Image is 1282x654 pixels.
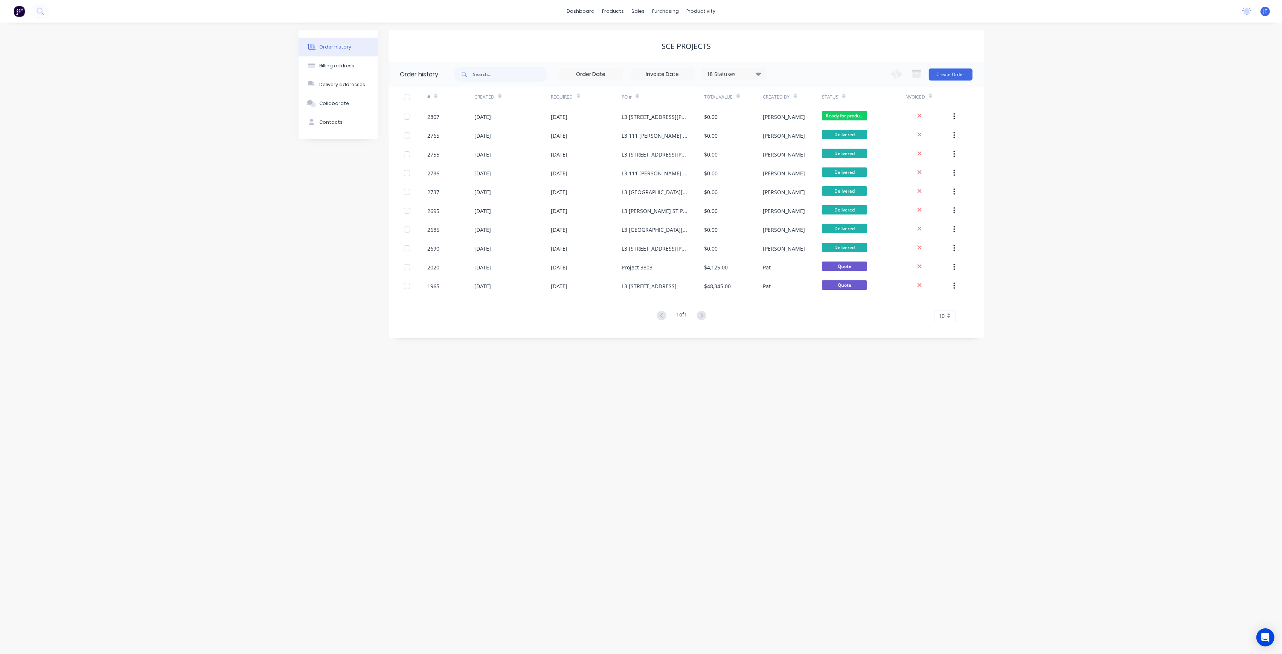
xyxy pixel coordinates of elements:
[474,94,494,100] div: Created
[551,207,568,215] div: [DATE]
[14,6,25,17] img: Factory
[319,119,343,126] div: Contacts
[474,245,491,252] div: [DATE]
[704,94,733,100] div: Total Value
[622,113,689,121] div: L3 [STREET_ADDRESS][PERSON_NAME] SITE MEASURE [DATE]
[319,62,354,69] div: Billing address
[563,6,598,17] a: dashboard
[559,69,623,80] input: Order Date
[704,169,718,177] div: $0.00
[822,243,867,252] span: Delivered
[763,113,805,121] div: [PERSON_NAME]
[622,94,632,100] div: PO #
[704,113,718,121] div: $0.00
[551,282,568,290] div: [DATE]
[551,245,568,252] div: [DATE]
[400,70,439,79] div: Order history
[622,226,689,234] div: L3 [GEOGRAPHIC_DATA][PERSON_NAME] 3.4 SITE MEASURE
[474,282,491,290] div: [DATE]
[622,207,689,215] div: L3 [PERSON_NAME] ST PAC 3.5 SITE MEASURE [DATE]
[427,87,474,107] div: #
[427,188,439,196] div: 2737
[939,312,945,320] span: 10
[622,169,689,177] div: L3 111 [PERSON_NAME] ST OA SECTION 1, 2
[427,207,439,215] div: 2695
[704,188,718,196] div: $0.00
[704,132,718,140] div: $0.00
[763,132,805,140] div: [PERSON_NAME]
[704,245,718,252] div: $0.00
[551,94,573,100] div: Required
[299,113,378,132] button: Contacts
[474,207,491,215] div: [DATE]
[704,226,718,234] div: $0.00
[822,87,904,107] div: Status
[703,70,766,78] div: 18 Statuses
[929,68,973,81] button: Create Order
[1256,628,1274,646] div: Open Intercom Messenger
[622,263,652,271] div: Project 3803
[551,87,622,107] div: Required
[763,94,790,100] div: Created By
[662,42,711,51] div: SCE Projects
[427,226,439,234] div: 2685
[551,169,568,177] div: [DATE]
[704,207,718,215] div: $0.00
[551,263,568,271] div: [DATE]
[474,113,491,121] div: [DATE]
[622,87,704,107] div: PO #
[822,167,867,177] span: Delivered
[704,282,731,290] div: $48,345.00
[427,113,439,121] div: 2807
[763,151,805,158] div: [PERSON_NAME]
[622,245,689,252] div: L3 [STREET_ADDRESS][PERSON_NAME]-LVL 3 REV-C CPA P.O-36657
[474,87,551,107] div: Created
[551,151,568,158] div: [DATE]
[822,149,867,158] span: Delivered
[822,111,867,120] span: Ready for produ...
[622,132,689,140] div: L3 111 [PERSON_NAME] ST OA SECTION 3, 4
[822,94,838,100] div: Status
[763,169,805,177] div: [PERSON_NAME]
[822,205,867,214] span: Delivered
[551,188,568,196] div: [DATE]
[704,263,728,271] div: $4,125.00
[427,282,439,290] div: 1965
[822,130,867,139] span: Delivered
[319,100,349,107] div: Collaborate
[763,282,771,290] div: Pat
[551,132,568,140] div: [DATE]
[299,56,378,75] button: Billing address
[598,6,628,17] div: products
[822,262,867,271] span: Quote
[763,226,805,234] div: [PERSON_NAME]
[319,81,365,88] div: Delivery addresses
[427,245,439,252] div: 2690
[551,113,568,121] div: [DATE]
[299,75,378,94] button: Delivery addresses
[427,151,439,158] div: 2755
[904,94,925,100] div: Invoiced
[474,226,491,234] div: [DATE]
[628,6,648,17] div: sales
[474,263,491,271] div: [DATE]
[474,132,491,140] div: [DATE]
[763,263,771,271] div: Pat
[299,38,378,56] button: Order history
[427,263,439,271] div: 2020
[822,280,867,290] span: Quote
[622,151,689,158] div: L3 [STREET_ADDRESS][PERSON_NAME] SITE MEASURE [DATE]
[551,226,568,234] div: [DATE]
[676,310,687,321] div: 1 of 1
[763,207,805,215] div: [PERSON_NAME]
[622,188,689,196] div: L3 [GEOGRAPHIC_DATA][PERSON_NAME] SECTION 5, 6, 7
[427,169,439,177] div: 2736
[473,67,548,82] input: Search...
[474,188,491,196] div: [DATE]
[763,87,822,107] div: Created By
[299,94,378,113] button: Collaborate
[763,245,805,252] div: [PERSON_NAME]
[319,44,351,50] div: Order history
[474,151,491,158] div: [DATE]
[822,224,867,233] span: Delivered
